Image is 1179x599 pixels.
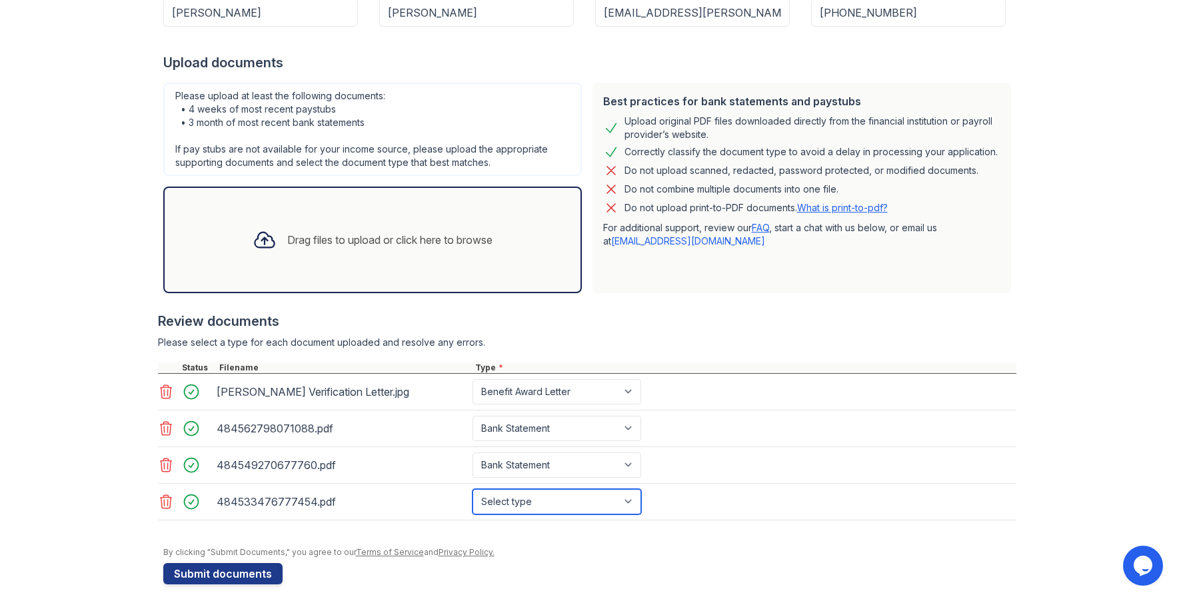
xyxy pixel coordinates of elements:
div: 484549270677760.pdf [217,454,467,476]
div: [PERSON_NAME] Verification Letter.jpg [217,381,467,402]
div: Drag files to upload or click here to browse [287,232,493,248]
a: Privacy Policy. [439,547,495,557]
div: Best practices for bank statements and paystubs [603,93,1000,109]
div: Type [473,362,1016,373]
div: Please upload at least the following documents: • 4 weeks of most recent paystubs • 3 month of mo... [163,83,582,176]
a: [EMAIL_ADDRESS][DOMAIN_NAME] [611,235,765,247]
div: Status [179,362,217,373]
div: Filename [217,362,473,373]
a: FAQ [752,222,769,233]
div: Upload original PDF files downloaded directly from the financial institution or payroll provider’... [624,115,1000,141]
div: By clicking "Submit Documents," you agree to our and [163,547,1016,558]
div: Review documents [158,312,1016,330]
div: Correctly classify the document type to avoid a delay in processing your application. [624,144,998,160]
p: For additional support, review our , start a chat with us below, or email us at [603,221,1000,248]
iframe: chat widget [1123,546,1166,586]
div: Do not upload scanned, redacted, password protected, or modified documents. [624,163,978,179]
a: Terms of Service [356,547,424,557]
div: 484533476777454.pdf [217,491,467,512]
button: Submit documents [163,563,283,584]
a: What is print-to-pdf? [797,202,888,213]
div: Please select a type for each document uploaded and resolve any errors. [158,336,1016,349]
div: Do not combine multiple documents into one file. [624,181,838,197]
div: 484562798071088.pdf [217,418,467,439]
p: Do not upload print-to-PDF documents. [624,201,888,215]
div: Upload documents [163,53,1016,72]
